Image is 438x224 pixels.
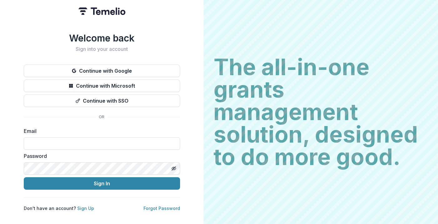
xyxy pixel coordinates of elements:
[24,127,176,135] label: Email
[143,206,180,211] a: Forgot Password
[24,205,94,212] p: Don't have an account?
[24,46,180,52] h2: Sign into your account
[77,206,94,211] a: Sign Up
[24,65,180,77] button: Continue with Google
[24,95,180,107] button: Continue with SSO
[24,80,180,92] button: Continue with Microsoft
[78,7,125,15] img: Temelio
[24,32,180,44] h1: Welcome back
[169,163,179,173] button: Toggle password visibility
[24,177,180,190] button: Sign In
[24,152,176,160] label: Password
